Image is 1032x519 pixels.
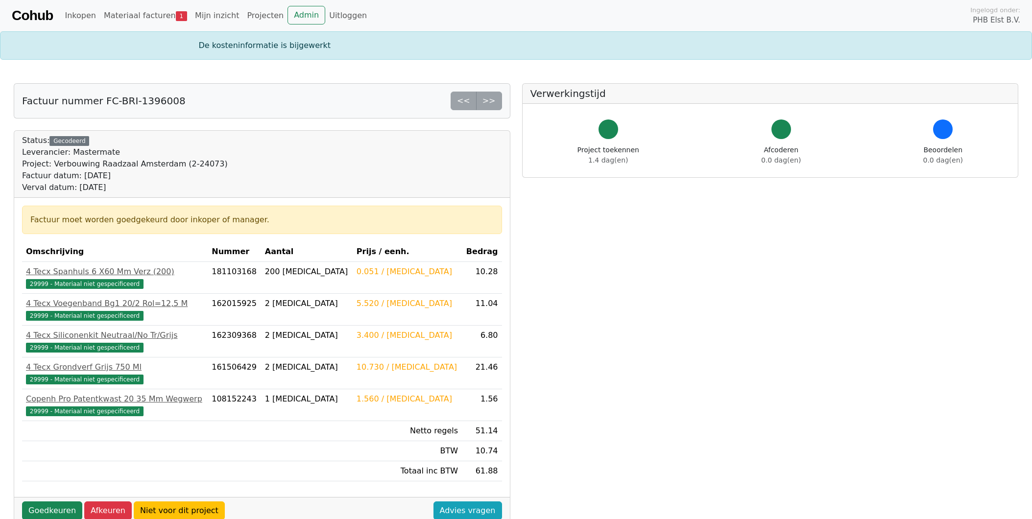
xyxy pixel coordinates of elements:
[462,357,502,389] td: 21.46
[176,11,187,21] span: 1
[193,40,840,51] div: De kosteninformatie is bijgewerkt
[288,6,325,24] a: Admin
[357,298,458,309] div: 5.520 / [MEDICAL_DATA]
[61,6,99,25] a: Inkopen
[357,330,458,341] div: 3.400 / [MEDICAL_DATA]
[191,6,243,25] a: Mijn inzicht
[22,146,228,158] div: Leverancier: Mastermate
[353,461,462,481] td: Totaal inc BTW
[22,158,228,170] div: Project: Verbouwing Raadzaal Amsterdam (2-24073)
[462,294,502,326] td: 11.04
[26,393,204,405] div: Copenh Pro Patentkwast 20 35 Mm Wegwerp
[22,95,186,107] h5: Factuur nummer FC-BRI-1396008
[26,266,204,289] a: 4 Tecx Spanhuls 6 X60 Mm Verz (200)29999 - Materiaal niet gespecificeerd
[26,361,204,385] a: 4 Tecx Grondverf Grijs 750 Ml29999 - Materiaal niet gespecificeerd
[357,361,458,373] div: 10.730 / [MEDICAL_DATA]
[265,298,349,309] div: 2 [MEDICAL_DATA]
[100,6,191,25] a: Materiaal facturen1
[26,406,144,416] span: 29999 - Materiaal niet gespecificeerd
[462,242,502,262] th: Bedrag
[265,330,349,341] div: 2 [MEDICAL_DATA]
[353,421,462,441] td: Netto regels
[208,326,261,357] td: 162309368
[923,145,963,165] div: Beoordelen
[577,145,639,165] div: Project toekennen
[208,242,261,262] th: Nummer
[26,311,144,321] span: 29999 - Materiaal niet gespecificeerd
[26,393,204,417] a: Copenh Pro Patentkwast 20 35 Mm Wegwerp29999 - Materiaal niet gespecificeerd
[243,6,288,25] a: Projecten
[26,330,204,341] div: 4 Tecx Siliconenkit Neutraal/No Tr/Grijs
[26,298,204,309] div: 4 Tecx Voegenband Bg1 20/2 Rol=12,5 M
[970,5,1020,15] span: Ingelogd onder:
[22,135,228,193] div: Status:
[265,266,349,278] div: 200 [MEDICAL_DATA]
[325,6,371,25] a: Uitloggen
[26,375,144,384] span: 29999 - Materiaal niet gespecificeerd
[208,294,261,326] td: 162015925
[26,279,144,289] span: 29999 - Materiaal niet gespecificeerd
[462,262,502,294] td: 10.28
[22,242,208,262] th: Omschrijving
[265,393,349,405] div: 1 [MEDICAL_DATA]
[208,357,261,389] td: 161506429
[12,4,53,27] a: Cohub
[462,389,502,421] td: 1.56
[588,156,628,164] span: 1.4 dag(en)
[462,326,502,357] td: 6.80
[22,182,228,193] div: Verval datum: [DATE]
[26,298,204,321] a: 4 Tecx Voegenband Bg1 20/2 Rol=12,5 M29999 - Materiaal niet gespecificeerd
[26,361,204,373] div: 4 Tecx Grondverf Grijs 750 Ml
[26,343,144,353] span: 29999 - Materiaal niet gespecificeerd
[26,266,204,278] div: 4 Tecx Spanhuls 6 X60 Mm Verz (200)
[26,330,204,353] a: 4 Tecx Siliconenkit Neutraal/No Tr/Grijs29999 - Materiaal niet gespecificeerd
[530,88,1010,99] h5: Verwerkingstijd
[30,214,494,226] div: Factuur moet worden goedgekeurd door inkoper of manager.
[353,242,462,262] th: Prijs / eenh.
[761,145,801,165] div: Afcoderen
[357,393,458,405] div: 1.560 / [MEDICAL_DATA]
[462,461,502,481] td: 61.88
[462,421,502,441] td: 51.14
[49,136,89,146] div: Gecodeerd
[353,441,462,461] td: BTW
[923,156,963,164] span: 0.0 dag(en)
[261,242,353,262] th: Aantal
[357,266,458,278] div: 0.051 / [MEDICAL_DATA]
[208,262,261,294] td: 181103168
[973,15,1020,26] span: PHB Elst B.V.
[462,441,502,461] td: 10.74
[22,170,228,182] div: Factuur datum: [DATE]
[265,361,349,373] div: 2 [MEDICAL_DATA]
[761,156,801,164] span: 0.0 dag(en)
[208,389,261,421] td: 108152243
